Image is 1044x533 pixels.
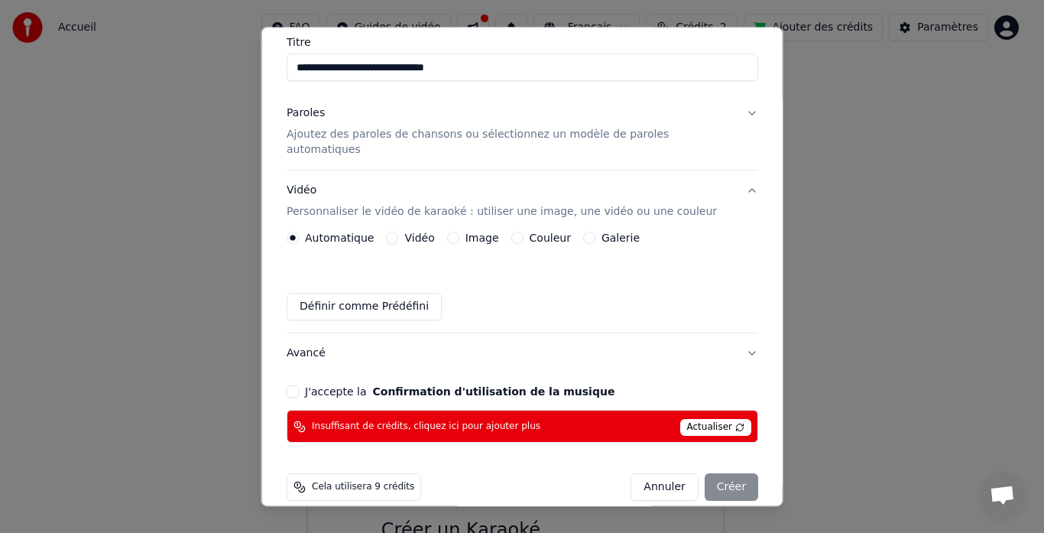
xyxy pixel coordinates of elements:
[287,294,442,321] button: Définir comme Prédéfini
[287,37,758,48] label: Titre
[287,128,734,158] p: Ajoutez des paroles de chansons ou sélectionnez un modèle de paroles automatiques
[287,334,758,374] button: Avancé
[372,387,614,398] button: J'accepte la
[312,421,540,433] span: Insuffisant de crédits, cliquez ici pour ajouter plus
[601,233,639,244] label: Galerie
[679,420,751,437] span: Actualiser
[631,474,698,502] button: Annuler
[305,233,374,244] label: Automatique
[287,205,717,220] p: Personnaliser le vidéo de karaoké : utiliser une image, une vidéo ou une couleur
[287,232,758,333] div: VidéoPersonnaliser le vidéo de karaoké : utiliser une image, une vidéo ou une couleur
[312,482,414,494] span: Cela utilisera 9 crédits
[287,184,717,220] div: Vidéo
[287,106,325,122] div: Paroles
[287,94,758,171] button: ParolesAjoutez des paroles de chansons ou sélectionnez un modèle de paroles automatiques
[465,233,498,244] label: Image
[404,233,434,244] label: Vidéo
[287,171,758,232] button: VidéoPersonnaliser le vidéo de karaoké : utiliser une image, une vidéo ou une couleur
[305,387,614,398] label: J'accepte la
[529,233,570,244] label: Couleur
